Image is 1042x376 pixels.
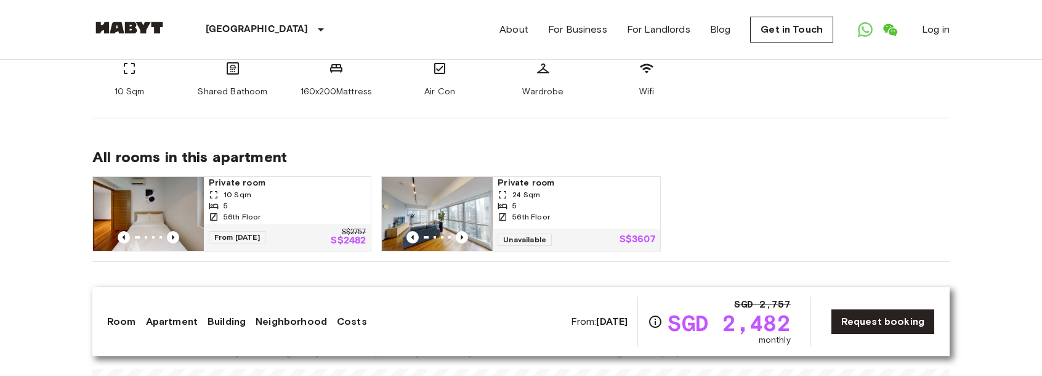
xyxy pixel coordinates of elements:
[596,316,628,327] b: [DATE]
[620,235,655,245] p: S$3607
[759,334,791,346] span: monthly
[224,200,228,211] span: 5
[878,17,902,42] a: Open WeChat
[571,315,628,329] span: From:
[301,86,372,98] span: 160x200Mattress
[498,177,655,189] span: Private room
[208,314,246,329] a: Building
[342,229,366,236] p: S$2757
[831,309,935,335] a: Request booking
[209,177,366,189] span: Private room
[206,22,309,37] p: [GEOGRAPHIC_DATA]
[668,312,790,334] span: SGD 2,482
[734,297,790,312] span: SGD 2,757
[146,314,198,329] a: Apartment
[107,314,136,329] a: Room
[92,148,950,166] span: All rooms in this apartment
[331,236,366,246] p: S$2482
[512,200,517,211] span: 5
[92,22,166,34] img: Habyt
[198,86,267,98] span: Shared Bathoom
[424,86,455,98] span: Air Con
[93,177,204,251] img: Marketing picture of unit SG-01-072-003-03
[406,231,419,243] button: Previous image
[627,22,690,37] a: For Landlords
[639,86,655,98] span: Wifi
[522,86,563,98] span: Wardrobe
[381,176,660,251] a: Marketing picture of unit SG-01-072-003-01Previous imagePrevious imagePrivate room24 Sqm556th Flo...
[499,22,528,37] a: About
[167,231,179,243] button: Previous image
[498,234,552,246] span: Unavailable
[118,231,130,243] button: Previous image
[115,86,145,98] span: 10 Sqm
[224,211,261,223] span: 56th Floor
[512,211,550,223] span: 56th Floor
[224,189,251,200] span: 10 Sqm
[92,176,371,251] a: Marketing picture of unit SG-01-072-003-03Previous imagePrevious imagePrivate room10 Sqm556th Flo...
[750,17,833,43] a: Get in Touch
[256,314,327,329] a: Neighborhood
[382,177,493,251] img: Marketing picture of unit SG-01-072-003-01
[853,17,878,42] a: Open WhatsApp
[548,22,607,37] a: For Business
[710,22,731,37] a: Blog
[337,314,367,329] a: Costs
[648,314,663,329] svg: Check cost overview for full price breakdown. Please note that discounts apply to new joiners onl...
[512,189,540,200] span: 24 Sqm
[209,231,265,243] span: From [DATE]
[922,22,950,37] a: Log in
[456,231,468,243] button: Previous image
